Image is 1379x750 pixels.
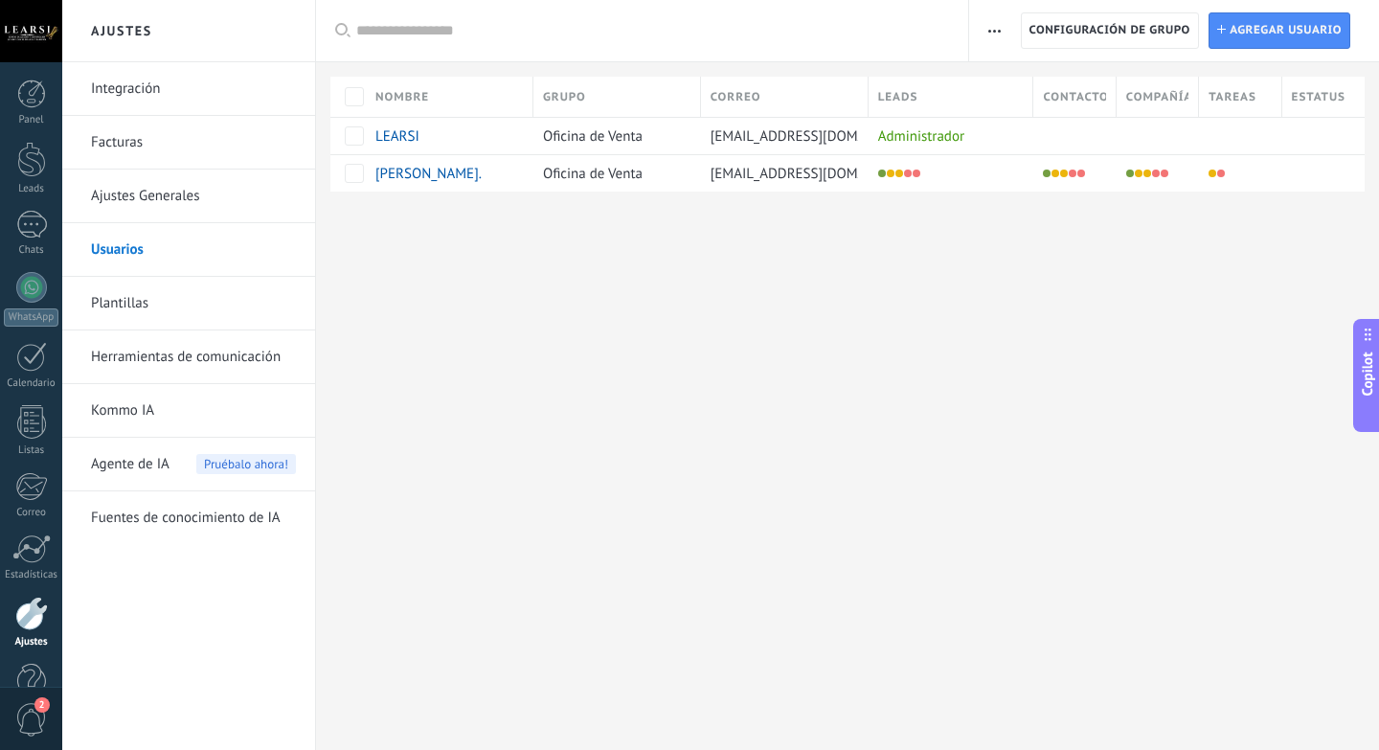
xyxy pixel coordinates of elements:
[1126,88,1188,106] span: Compañías
[34,697,50,713] span: 2
[878,170,886,177] li: Instalar
[375,127,419,146] span: LEARSI
[4,114,59,126] div: Panel
[91,438,170,491] span: Agente de IA
[878,88,918,106] span: Leads
[1209,88,1256,106] span: Tareas
[1209,170,1216,177] li: Editar
[62,438,315,491] li: Agente de IA
[1069,170,1076,177] li: Eliminar
[196,454,296,474] span: Pruébalo ahora!
[62,491,315,544] li: Fuentes de conocimiento de IA
[4,444,59,457] div: Listas
[1043,88,1105,106] span: Contactos
[62,330,315,384] li: Herramientas de comunicación
[4,377,59,390] div: Calendario
[4,308,58,327] div: WhatsApp
[1043,170,1051,177] li: Instalar
[4,569,59,581] div: Estadísticas
[1292,88,1345,106] span: Estatus
[1126,170,1134,177] li: Instalar
[62,170,315,223] li: Ajustes Generales
[887,170,894,177] li: View
[913,170,920,177] li: Exportar
[375,165,482,183] span: Elizabeth Santiago.
[91,330,296,384] a: Herramientas de comunicación
[91,277,296,330] a: Plantillas
[4,183,59,195] div: Leads
[91,491,296,545] a: Fuentes de conocimiento de IA
[869,118,1025,154] div: Administrador
[91,223,296,277] a: Usuarios
[711,127,928,146] span: [EMAIL_ADDRESS][DOMAIN_NAME]
[62,223,315,277] li: Usuarios
[62,116,315,170] li: Facturas
[1060,170,1068,177] li: Editar
[1077,170,1085,177] li: Exportar
[1230,13,1342,48] span: Agregar usuario
[1021,12,1199,49] button: Configuración de grupo
[533,118,691,154] div: Oficina de Venta
[91,170,296,223] a: Ajustes Generales
[904,170,912,177] li: Eliminar
[91,62,296,116] a: Integración
[91,384,296,438] a: Kommo IA
[375,88,429,106] span: Nombre
[4,636,59,648] div: Ajustes
[1051,170,1059,177] li: View
[91,116,296,170] a: Facturas
[1358,352,1377,396] span: Copilot
[62,62,315,116] li: Integración
[1209,12,1350,49] a: Agregar usuario
[1152,170,1160,177] li: Eliminar
[4,244,59,257] div: Chats
[1217,170,1225,177] li: Eliminar
[1143,170,1151,177] li: Editar
[543,127,643,146] span: Oficina de Venta
[1029,13,1190,48] span: Configuración de grupo
[895,170,903,177] li: Editar
[711,165,928,183] span: [EMAIL_ADDRESS][DOMAIN_NAME]
[4,507,59,519] div: Correo
[543,88,586,106] span: Grupo
[711,88,761,106] span: Correo
[1161,170,1168,177] li: Exportar
[543,165,643,183] span: Oficina de Venta
[533,155,691,192] div: Oficina de Venta
[91,438,296,491] a: Agente de IA Pruébalo ahora!
[1135,170,1142,177] li: View
[62,384,315,438] li: Kommo IA
[62,277,315,330] li: Plantillas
